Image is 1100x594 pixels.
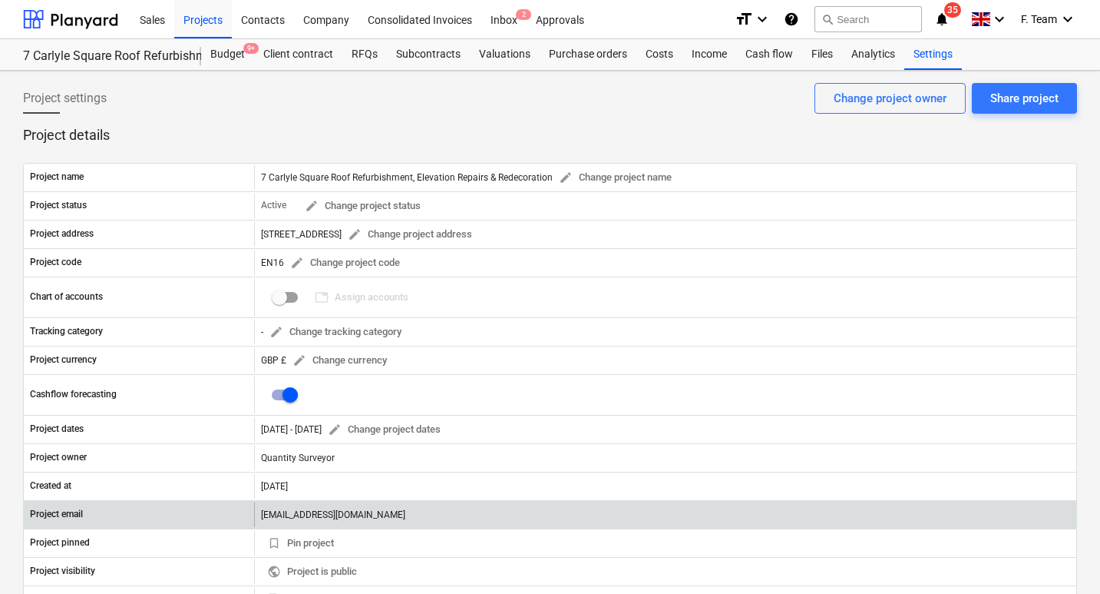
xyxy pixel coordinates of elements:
span: edit [328,423,342,436]
span: Change project name [559,169,672,187]
a: Income [682,39,736,70]
i: notifications [934,10,950,28]
div: [DATE] [254,474,1076,499]
span: edit [292,353,306,367]
span: Project settings [23,89,107,108]
p: Project visibility [30,565,95,578]
a: Files [802,39,842,70]
i: Knowledge base [784,10,799,28]
p: Project owner [30,451,87,464]
a: Subcontracts [387,39,470,70]
span: Change project code [290,254,400,272]
a: Costs [636,39,682,70]
div: [STREET_ADDRESS] [261,223,478,247]
span: Project is public [267,563,357,581]
span: 9+ [243,43,259,54]
div: Change project owner [834,88,946,108]
span: bookmark_border [267,536,281,550]
button: Search [814,6,922,32]
p: Project details [23,126,1077,144]
div: EN16 [261,251,406,275]
p: Created at [30,480,71,493]
button: Change project dates [322,418,447,442]
span: Change currency [292,352,387,370]
span: 35 [944,2,961,18]
a: Budget9+ [201,39,254,70]
a: Analytics [842,39,904,70]
span: edit [305,199,319,213]
button: Pin project [261,532,340,556]
button: Change tracking category [263,320,408,344]
span: Change project address [348,226,472,244]
span: search [821,13,834,25]
a: Cash flow [736,39,802,70]
div: - [261,320,408,344]
span: public [267,565,281,579]
span: F. Team [1021,13,1057,25]
a: Client contract [254,39,342,70]
p: Cashflow forecasting [30,388,117,401]
button: Change currency [286,349,393,373]
div: Share project [990,88,1059,108]
p: Project pinned [30,536,90,549]
i: keyboard_arrow_down [1059,10,1077,28]
span: Change tracking category [269,324,401,341]
p: Project address [30,227,94,241]
p: Project currency [30,353,97,367]
a: Settings [904,39,962,70]
a: Purchase orders [540,39,636,70]
span: Pin project [267,535,334,553]
p: Project email [30,508,83,521]
span: edit [269,325,283,339]
p: Project status [30,199,87,212]
span: edit [559,171,573,184]
button: Change project status [299,194,427,218]
div: [DATE] - [DATE] [261,424,322,435]
div: Quantity Surveyor [254,446,1076,470]
i: keyboard_arrow_down [753,10,771,28]
span: edit [348,227,362,241]
div: 7 Carlyle Square Roof Refurbishment, Elevation Repairs & Redecoration [261,166,678,190]
i: keyboard_arrow_down [990,10,1009,28]
button: Change project name [553,166,678,190]
i: format_size [735,10,753,28]
span: edit [290,256,304,270]
button: Change project owner [814,83,966,114]
p: Project name [30,171,84,184]
p: Active [261,199,286,212]
span: Change project dates [328,421,441,439]
a: RFQs [342,39,387,70]
button: Project is public [261,560,363,584]
span: 2 [516,9,531,20]
iframe: Chat Widget [1023,520,1100,594]
div: 7 Carlyle Square Roof Refurbishment, Elevation Repairs & Redecoration [23,48,183,65]
p: Project dates [30,423,84,436]
p: Chart of accounts [30,290,103,304]
span: Change project status [305,197,421,215]
div: [EMAIL_ADDRESS][DOMAIN_NAME] [254,503,1076,527]
button: Change project address [342,223,478,247]
p: Tracking category [30,325,103,338]
p: Project code [30,256,81,269]
span: GBP £ [261,354,286,365]
button: Share project [972,83,1077,114]
a: Valuations [470,39,540,70]
button: Change project code [284,251,406,275]
div: Budget [201,39,254,70]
